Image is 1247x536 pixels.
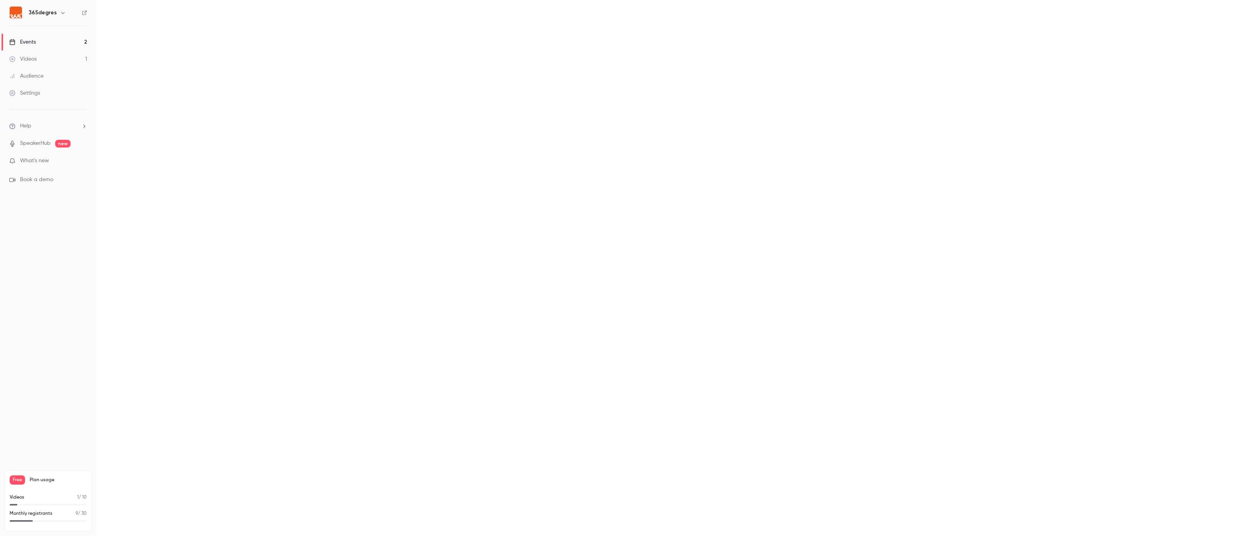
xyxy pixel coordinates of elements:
[9,72,44,80] div: Audience
[20,157,49,165] span: What's new
[76,510,87,517] p: / 30
[10,494,24,501] p: Videos
[20,176,53,184] span: Book a demo
[10,475,25,485] span: Free
[9,55,37,63] div: Videos
[20,122,31,130] span: Help
[55,140,71,148] span: new
[9,122,87,130] li: help-dropdown-opener
[9,38,36,46] div: Events
[77,495,79,500] span: 1
[76,511,78,516] span: 9
[20,139,51,148] a: SpeakerHub
[10,7,22,19] img: 365degres
[9,89,40,97] div: Settings
[29,9,57,17] h6: 365degres
[30,477,87,483] span: Plan usage
[10,510,52,517] p: Monthly registrants
[77,494,87,501] p: / 10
